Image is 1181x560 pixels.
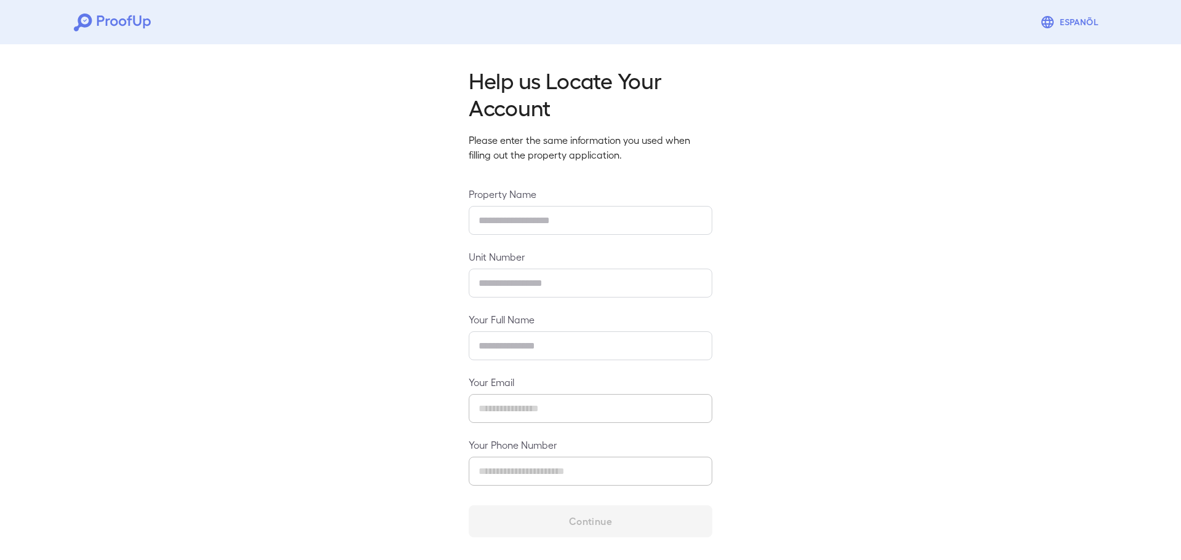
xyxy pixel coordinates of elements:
[469,133,712,162] p: Please enter the same information you used when filling out the property application.
[469,375,712,389] label: Your Email
[469,438,712,452] label: Your Phone Number
[469,187,712,201] label: Property Name
[1035,10,1107,34] button: Espanõl
[469,312,712,326] label: Your Full Name
[469,66,712,120] h2: Help us Locate Your Account
[469,250,712,264] label: Unit Number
